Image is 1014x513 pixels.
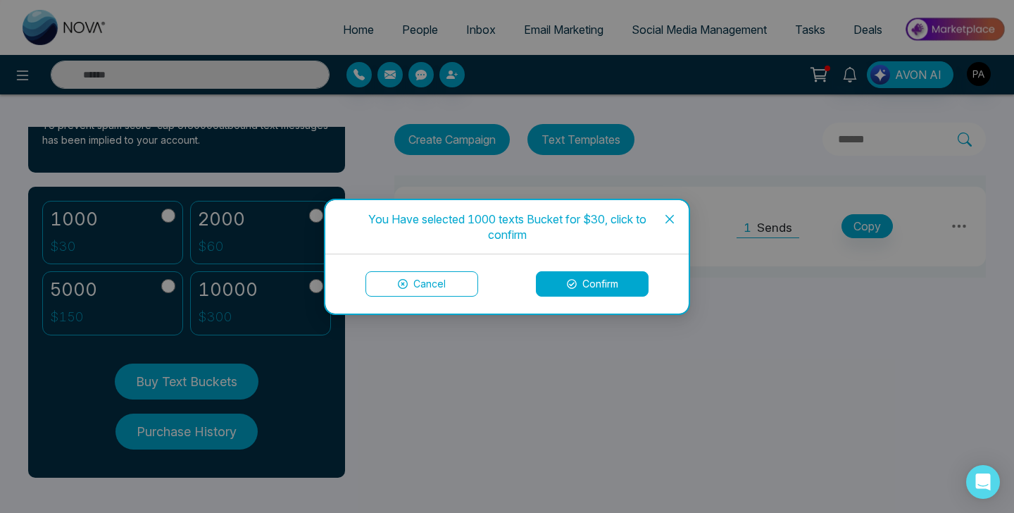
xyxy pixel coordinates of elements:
div: Open Intercom Messenger [966,465,1000,499]
span: close [664,214,675,225]
div: You Have selected 1000 texts Bucket for $30, click to confirm [342,211,672,242]
button: Close [651,200,689,238]
button: Cancel [365,271,478,297]
button: Confirm [536,271,649,297]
